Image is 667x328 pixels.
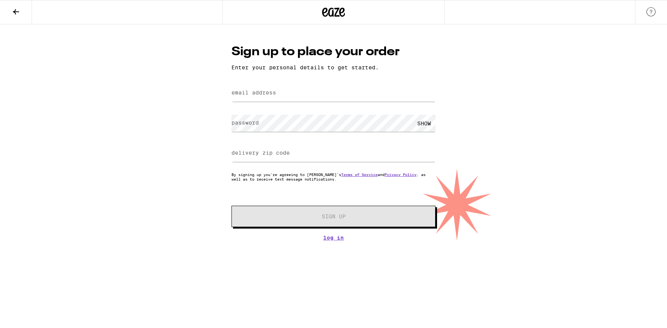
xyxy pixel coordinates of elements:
a: Log In [231,235,436,241]
label: delivery zip code [231,150,290,156]
p: Enter your personal details to get started. [231,64,436,70]
span: Sign Up [322,214,346,219]
label: email address [231,90,276,96]
input: delivery zip code [231,145,436,162]
div: SHOW [413,115,436,132]
a: Terms of Service [341,172,378,177]
button: Sign Up [231,206,436,227]
label: password [231,120,259,126]
h1: Sign up to place your order [231,43,436,61]
a: Privacy Policy [385,172,416,177]
p: By signing up you're agreeing to [PERSON_NAME]'s and , as well as to receive text message notific... [231,172,436,181]
input: email address [231,85,436,102]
